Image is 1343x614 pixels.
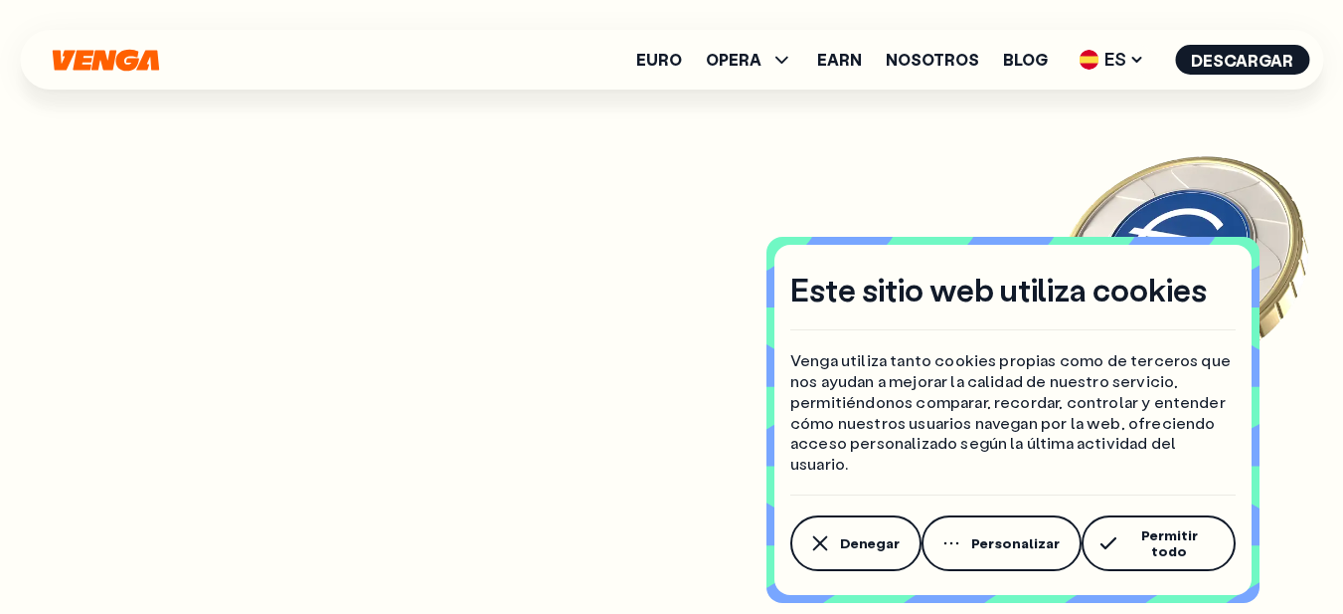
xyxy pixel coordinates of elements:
button: Descargar [1175,45,1309,75]
a: Nosotros [886,52,979,68]
svg: Inicio [50,49,161,72]
img: flag-es [1079,50,1098,70]
img: EURO coin [1035,113,1333,412]
button: Denegar [790,515,922,571]
p: Venga utiliza tanto cookies propias como de terceros que nos ayudan a mejorar la calidad de nuest... [790,350,1236,475]
a: Euro [636,52,682,68]
span: OPERA [706,52,761,68]
button: Permitir todo [1082,515,1236,571]
span: ES [1072,44,1151,76]
a: Earn [817,52,862,68]
div: Tu nombre [44,418,541,449]
button: Personalizar [922,515,1082,571]
span: Denegar [840,535,900,551]
a: Blog [1003,52,1048,68]
span: Permitir todo [1124,527,1214,559]
span: OPERA [706,48,793,72]
h4: Este sitio web utiliza cookies [790,269,1207,310]
span: Personalizar [971,535,1060,551]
